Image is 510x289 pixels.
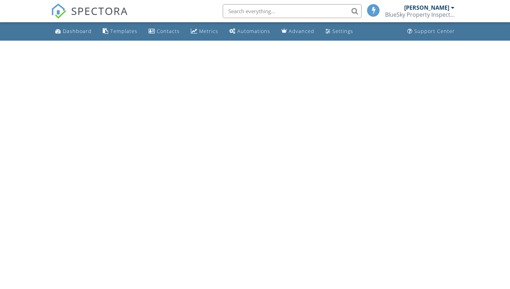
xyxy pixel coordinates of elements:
[100,25,140,38] a: Templates
[71,3,128,18] span: SPECTORA
[227,25,273,38] a: Automations (Basic)
[223,4,362,18] input: Search everything...
[188,25,221,38] a: Metrics
[146,25,182,38] a: Contacts
[279,25,317,38] a: Advanced
[385,11,454,18] div: BlueSky Property Inspections
[110,28,137,34] div: Templates
[289,28,314,34] div: Advanced
[405,25,458,38] a: Support Center
[157,28,180,34] div: Contacts
[199,28,218,34] div: Metrics
[323,25,356,38] a: Settings
[52,25,94,38] a: Dashboard
[404,4,449,11] div: [PERSON_NAME]
[63,28,92,34] div: Dashboard
[51,9,128,24] a: SPECTORA
[51,3,66,19] img: The Best Home Inspection Software - Spectora
[414,28,455,34] div: Support Center
[237,28,270,34] div: Automations
[332,28,353,34] div: Settings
